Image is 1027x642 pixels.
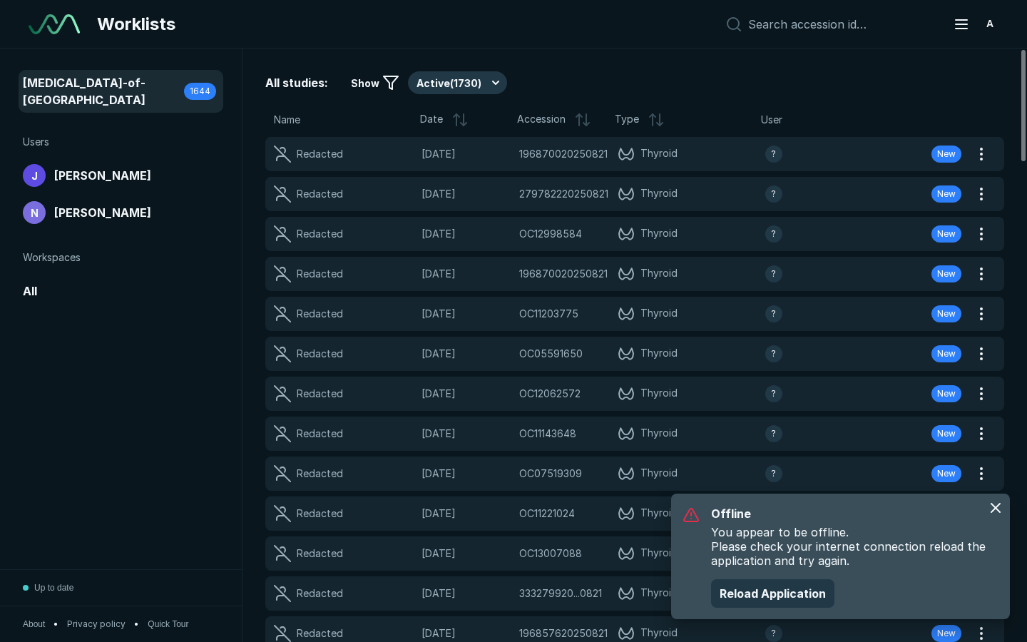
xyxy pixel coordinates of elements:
div: Redacted [297,266,343,282]
div: Redacted [297,346,343,362]
div: Redacted [297,226,343,242]
span: New [937,307,956,320]
div: New [931,146,961,163]
button: avatar-name [944,10,1004,39]
span: J [31,168,38,183]
div: avatar-name [765,146,782,163]
span: New [937,267,956,280]
input: Search accession id… [748,17,936,31]
span: [DATE] [421,186,511,202]
span: Thyroid [640,345,678,362]
span: [DATE] [421,506,511,521]
a: Privacy policy [67,618,126,631]
span: [DATE] [421,626,511,641]
span: [DATE] [421,386,511,402]
span: [MEDICAL_DATA]-of-[GEOGRAPHIC_DATA] [23,74,184,108]
span: ? [771,427,776,440]
span: ? [771,347,776,360]
a: Redacted[DATE]OC07519309Thyroidavatar-nameNew [265,457,970,491]
div: Redacted [297,146,343,162]
span: Type [615,111,639,128]
span: New [937,627,956,640]
a: [MEDICAL_DATA]-of-[GEOGRAPHIC_DATA]1644 [20,71,222,111]
button: Active(1730) [408,71,507,94]
span: Date [420,111,443,128]
img: See-Mode Logo [29,14,80,34]
span: [DATE] [421,146,511,162]
span: Show [351,76,379,91]
div: avatar-name [765,305,782,322]
span: Thyroid [640,385,678,402]
span: [DATE] [421,546,511,561]
span: ? [771,627,776,640]
div: New [931,465,961,482]
div: Redacted [297,626,343,641]
span: 279782220250821 [519,186,608,202]
span: [DATE] [421,266,511,282]
div: avatar-name [979,13,1001,36]
div: avatar-name [23,201,46,224]
span: Worklists [97,11,175,37]
a: Redacted[DATE]OC11221024Thyroidavatar-nameNew [265,496,970,531]
a: See-Mode Logo [23,9,86,40]
div: New [931,425,961,442]
button: Quick Tour [148,618,188,631]
span: OC13007088 [519,546,582,561]
span: Workspaces [23,250,81,265]
div: avatar-name [765,345,782,362]
div: Redacted [297,466,343,481]
span: Thyroid [640,305,678,322]
span: Name [274,112,300,128]
a: Redacted[DATE]OC12062572Thyroidavatar-nameNew [265,377,970,411]
span: ? [771,267,776,280]
div: Redacted [297,386,343,402]
span: ? [771,188,776,200]
span: New [937,228,956,240]
span: [DATE] [421,426,511,442]
div: avatar-name [765,465,782,482]
span: OC07519309 [519,466,582,481]
span: [PERSON_NAME] [54,204,151,221]
span: OC12998584 [519,226,582,242]
div: New [931,305,961,322]
span: ? [771,228,776,240]
span: OC11221024 [519,506,575,521]
div: New [931,385,961,402]
span: ? [771,148,776,160]
span: • [53,618,58,631]
span: Users [23,134,49,150]
span: OC05591650 [519,346,583,362]
div: Redacted [297,306,343,322]
a: Redacted[DATE]196870020250821Thyroidavatar-nameNew [265,137,970,171]
span: Accession [517,111,566,128]
div: New [931,225,961,243]
span: New [937,148,956,160]
a: Redacted[DATE]279782220250821Thyroidavatar-nameNew [265,177,970,211]
span: ? [771,467,776,480]
div: avatar-name [765,185,782,203]
a: Redacted[DATE]333279920...0821Thyroidavatar-nameNew [265,576,970,611]
button: Up to date [23,570,73,606]
span: Thyroid [640,146,678,163]
span: New [937,467,956,480]
span: You appear to be offline. Please check your internet connection reload the application and try ag... [711,525,998,568]
div: avatar-name [765,625,782,642]
span: New [937,387,956,400]
a: Redacted[DATE]OC05591650Thyroidavatar-nameNew [265,337,970,371]
span: OC11143648 [519,426,576,442]
span: Thyroid [640,625,678,642]
span: All [23,282,37,300]
span: Up to date [34,581,73,594]
span: OC12062572 [519,386,581,402]
a: Redacted[DATE]OC11203775Thyroidavatar-nameNew [265,297,970,331]
span: Offline [711,505,998,522]
div: 1644 [184,83,216,100]
span: [DATE] [421,346,511,362]
div: Redacted [297,186,343,202]
span: All studies: [265,74,328,91]
span: Thyroid [640,465,678,482]
span: User [761,112,782,128]
div: avatar-name [765,385,782,402]
span: 333279920250821 [519,586,602,601]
